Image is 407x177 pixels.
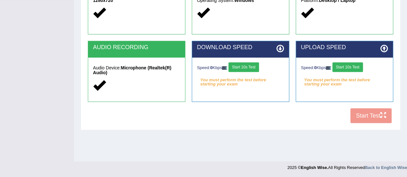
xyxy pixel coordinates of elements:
[301,75,388,85] em: You must perform the test before starting your exam
[301,165,328,170] strong: English Wise.
[314,65,316,70] strong: 0
[332,62,363,72] button: Start 10s Test
[93,44,180,51] h2: AUDIO RECORDING
[365,165,407,170] a: Back to English Wise
[326,66,331,70] img: ajax-loader-fb-connection.gif
[228,62,259,72] button: Start 10s Test
[93,66,180,75] h5: Audio Device:
[93,65,171,75] strong: Microphone (Realtek(R) Audio)
[301,62,388,74] div: Speed: Kbps
[301,44,388,51] h2: UPLOAD SPEED
[197,44,284,51] h2: DOWNLOAD SPEED
[197,62,284,74] div: Speed: Kbps
[197,75,284,85] em: You must perform the test before starting your exam
[210,65,212,70] strong: 0
[287,161,407,171] div: 2025 © All Rights Reserved
[222,66,227,70] img: ajax-loader-fb-connection.gif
